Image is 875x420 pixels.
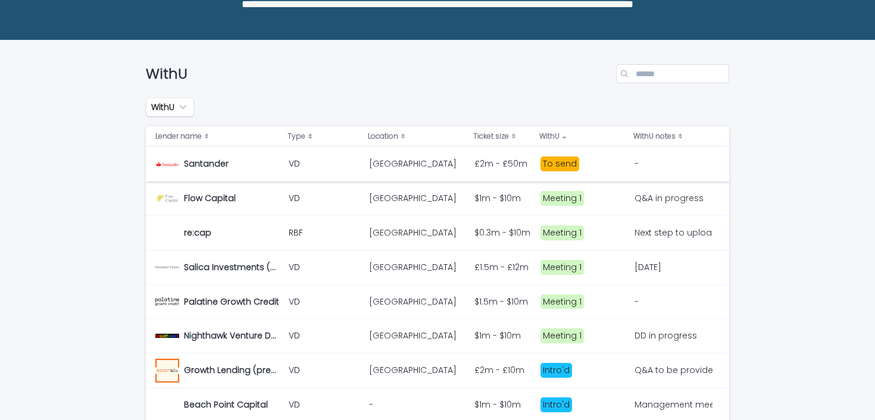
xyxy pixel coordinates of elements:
[635,297,639,307] div: -
[474,363,527,375] p: £2m - £10m
[146,250,729,284] tr: Salica Investments (Prev. Hambro Perks VD)Salica Investments (Prev. Hambro Perks VD) VD[GEOGRAPHI...
[184,363,282,375] p: Growth Lending (prev Boost & Co)
[146,181,729,216] tr: Flow CapitalFlow Capital VD[GEOGRAPHIC_DATA][GEOGRAPHIC_DATA] $1m - $10m$1m - $10m Meeting 1Q&A i...
[369,294,459,307] p: [GEOGRAPHIC_DATA]
[184,191,238,203] p: Flow Capital
[184,328,282,341] p: Nighthawk Venture Debt
[635,159,639,169] div: -
[474,156,530,169] p: £2m - £50m
[540,363,572,378] div: Intro'd
[474,191,523,203] p: $1m - $10m
[184,260,282,272] p: Salica Investments (Prev. Hambro Perks VD)
[635,193,704,203] div: Q&A in progress
[539,130,560,143] p: WithU
[369,328,459,341] p: [GEOGRAPHIC_DATA]
[474,225,533,238] p: $0.3m - $10m
[146,353,729,388] tr: Growth Lending (prev Boost & Co)Growth Lending (prev Boost & Co) VD[GEOGRAPHIC_DATA][GEOGRAPHIC_D...
[287,130,305,143] p: Type
[474,260,531,272] p: £1.5m - £12m
[146,65,611,83] h1: WithU
[369,397,376,410] p: -
[289,331,360,341] p: VD
[146,98,194,117] button: WithU
[368,130,398,143] p: Location
[184,225,214,238] p: re:cap
[540,328,584,343] div: Meeting 1
[540,156,579,171] div: To send
[635,400,710,410] div: Management meeting cancelled by client. Deferred until [PERSON_NAME] back from leave in mid august.
[369,225,459,238] p: [GEOGRAPHIC_DATA]
[635,228,710,238] div: Next step to upload new financial model to platform
[369,156,459,169] p: [GEOGRAPHIC_DATA]
[184,294,282,307] p: Palatine Growth Credit
[155,130,202,143] p: Lender name
[474,294,530,307] p: $1.5m - $10m
[635,331,697,341] div: DD in progress
[540,294,584,309] div: Meeting 1
[289,262,360,272] p: VD
[146,319,729,353] tr: Nighthawk Venture DebtNighthawk Venture Debt VD[GEOGRAPHIC_DATA][GEOGRAPHIC_DATA] $1m - $10m$1m -...
[289,297,360,307] p: VD
[474,328,523,341] p: $1m - $10m
[540,225,584,240] div: Meeting 1
[184,156,231,169] p: Santander
[146,215,729,250] tr: re:capre:cap RBF[GEOGRAPHIC_DATA][GEOGRAPHIC_DATA] $0.3m - $10m$0.3m - $10m Meeting 1Next step to...
[146,284,729,319] tr: Palatine Growth CreditPalatine Growth Credit VD[GEOGRAPHIC_DATA][GEOGRAPHIC_DATA] $1.5m - $10m$1....
[289,400,360,410] p: VD
[369,260,459,272] p: [GEOGRAPHIC_DATA]
[633,130,676,143] p: WithU notes
[146,147,729,181] tr: SantanderSantander VD[GEOGRAPHIC_DATA][GEOGRAPHIC_DATA] £2m - £50m£2m - £50m To send-
[540,191,584,206] div: Meeting 1
[473,130,509,143] p: Ticket size
[289,193,360,203] p: VD
[540,397,572,412] div: Intro'd
[289,159,360,169] p: VD
[474,397,523,410] p: $1m - $10m
[289,228,360,238] p: RBF
[184,397,270,410] p: Beach Point Capital
[369,191,459,203] p: [GEOGRAPHIC_DATA]
[369,363,459,375] p: [GEOGRAPHIC_DATA]
[289,365,360,375] p: VD
[635,262,661,272] div: [DATE]
[540,260,584,275] div: Meeting 1
[616,64,729,83] input: Search
[635,365,710,375] div: Q&A to be provided [DATE]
